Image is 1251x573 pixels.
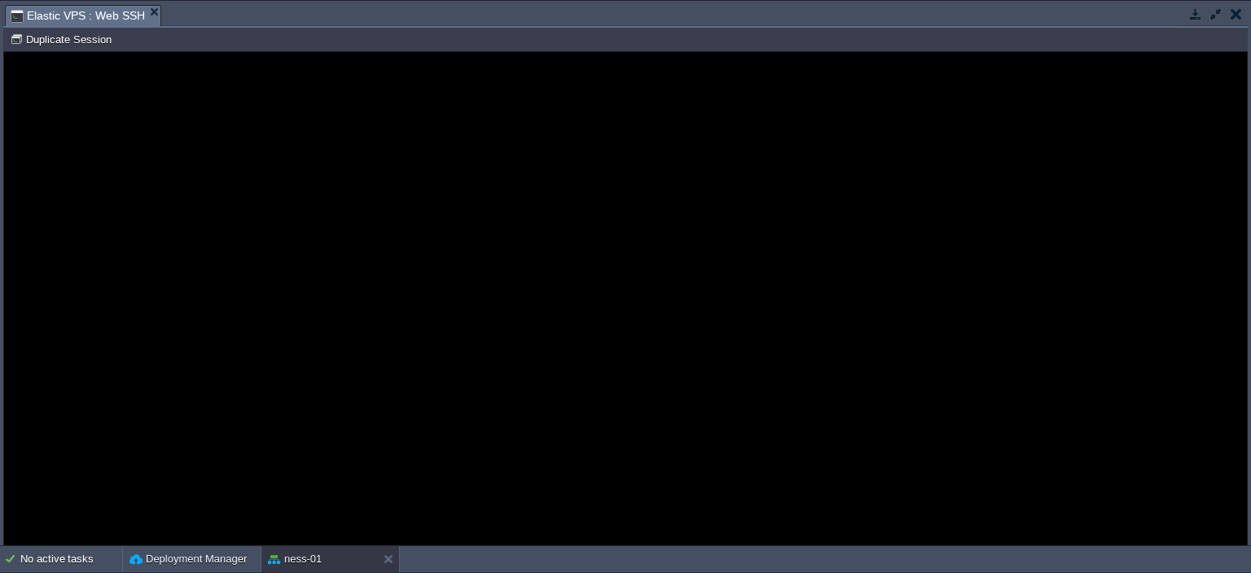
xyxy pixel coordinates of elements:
[268,551,322,567] button: ness-01
[129,551,247,567] button: Deployment Manager
[10,32,116,46] button: Duplicate Session
[20,546,122,572] div: No active tasks
[11,6,145,26] span: Elastic VPS : Web SSH
[4,52,1247,545] iframe: To enrich screen reader interactions, please activate Accessibility in Grammarly extension settings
